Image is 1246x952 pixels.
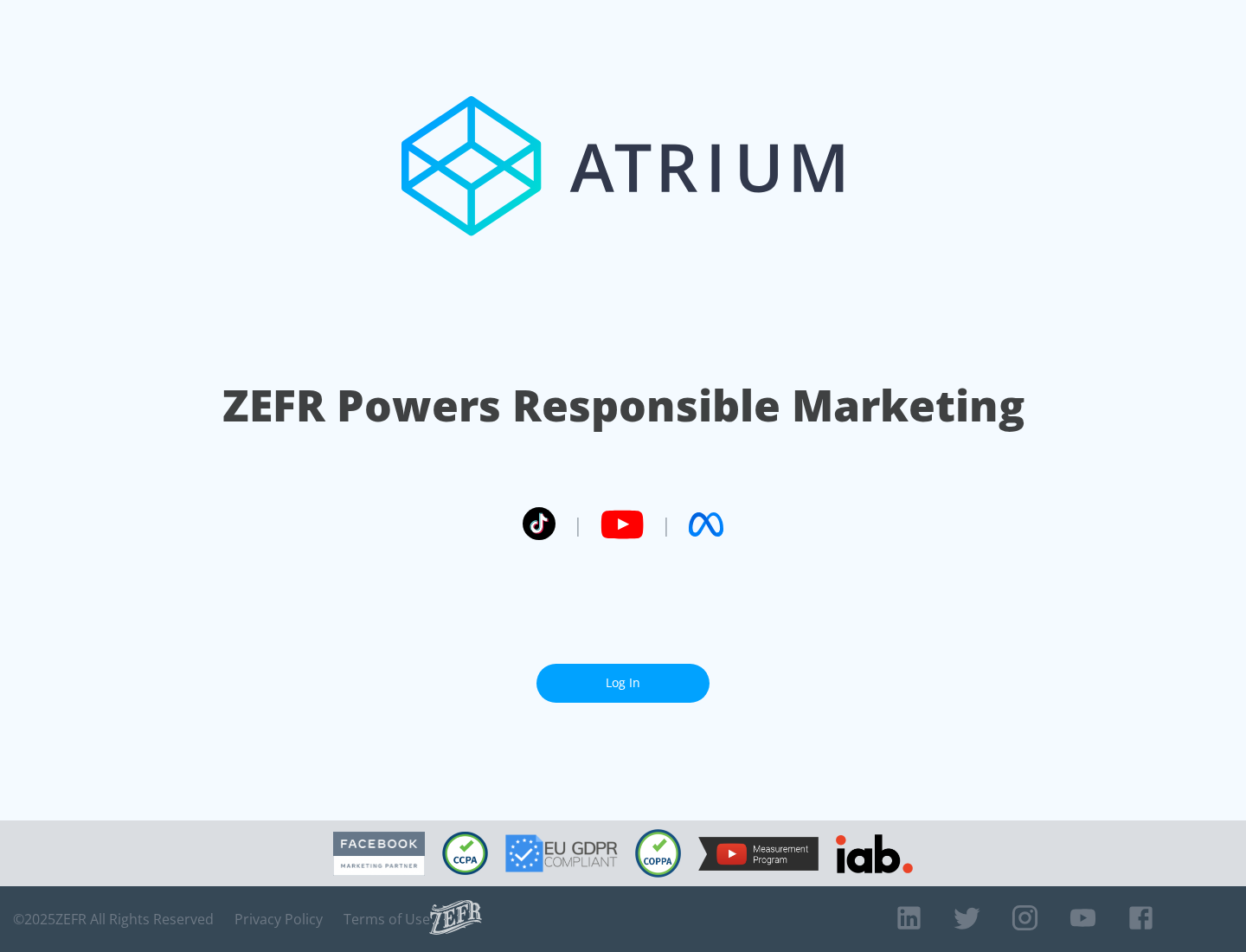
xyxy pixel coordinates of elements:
img: IAB [836,834,913,873]
span: © 2025 ZEFR All Rights Reserved [13,910,214,928]
img: GDPR Compliant [505,834,618,872]
h1: ZEFR Powers Responsible Marketing [222,376,1024,435]
a: Terms of Use [344,910,430,928]
a: Log In [536,664,710,703]
a: Privacy Policy [234,910,323,928]
img: CCPA Compliant [442,832,488,875]
img: Facebook Marketing Partner [333,832,425,876]
img: COPPA Compliant [635,829,681,878]
img: YouTube Measurement Program [698,837,819,871]
span: | [573,511,583,537]
span: | [661,511,671,537]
